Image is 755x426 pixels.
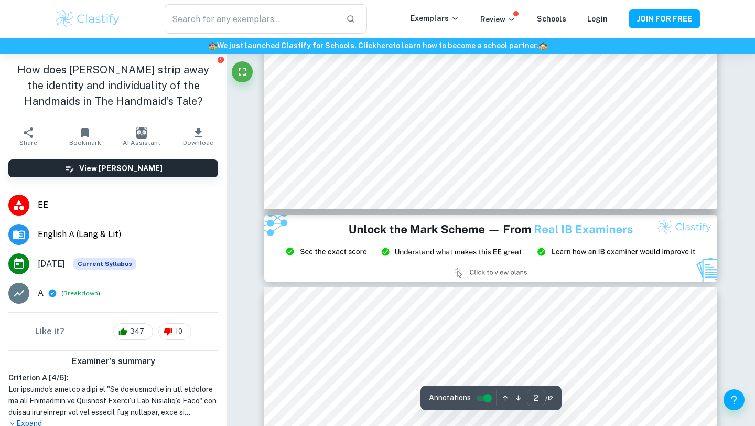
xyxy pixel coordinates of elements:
button: View [PERSON_NAME] [8,159,218,177]
img: Ad [264,215,717,283]
span: ( ) [61,289,100,299]
h6: Examiner's summary [4,355,222,368]
h6: Like it? [35,325,64,338]
span: Bookmark [69,139,101,146]
div: 10 [158,323,191,340]
span: Share [19,139,37,146]
span: Current Syllabus [73,258,136,270]
button: Breakdown [63,289,98,298]
a: Login [587,15,608,23]
h1: How does [PERSON_NAME] strip away the identity and individuality of the Handmaids in The Handmaid... [8,62,218,109]
button: Fullscreen [232,61,253,82]
span: AI Assistant [123,139,160,146]
span: [DATE] [38,258,65,270]
span: 10 [169,326,188,337]
button: Report issue [217,56,224,63]
h1: Lor ipsumdo's ametco adipi el "Se doeiusmodte in utl etdolore ma ali Enimadmin ve Quisnost Exerci... [8,384,218,418]
h6: We just launched Clastify for Schools. Click to learn how to become a school partner. [2,40,753,51]
button: AI Assistant [113,122,170,151]
button: Bookmark [57,122,113,151]
span: 347 [124,326,150,337]
div: This exemplar is based on the current syllabus. Feel free to refer to it for inspiration/ideas wh... [73,258,136,270]
span: 🏫 [538,41,547,50]
p: A [38,287,44,300]
input: Search for any exemplars... [165,4,338,34]
h6: Criterion A [ 4 / 6 ]: [8,372,218,384]
h6: View [PERSON_NAME] [79,163,163,174]
span: Download [183,139,214,146]
p: Review [480,14,516,25]
button: JOIN FOR FREE [629,9,700,28]
span: English A (Lang & Lit) [38,228,218,241]
span: / 12 [545,393,553,403]
img: Clastify logo [55,8,121,29]
span: EE [38,199,218,211]
p: Exemplars [411,13,459,24]
button: Download [170,122,226,151]
span: 🏫 [208,41,217,50]
div: 347 [113,323,153,340]
a: Schools [537,15,566,23]
img: AI Assistant [136,127,147,139]
a: here [376,41,393,50]
span: Annotations [429,392,471,403]
button: Help and Feedback [724,389,745,410]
